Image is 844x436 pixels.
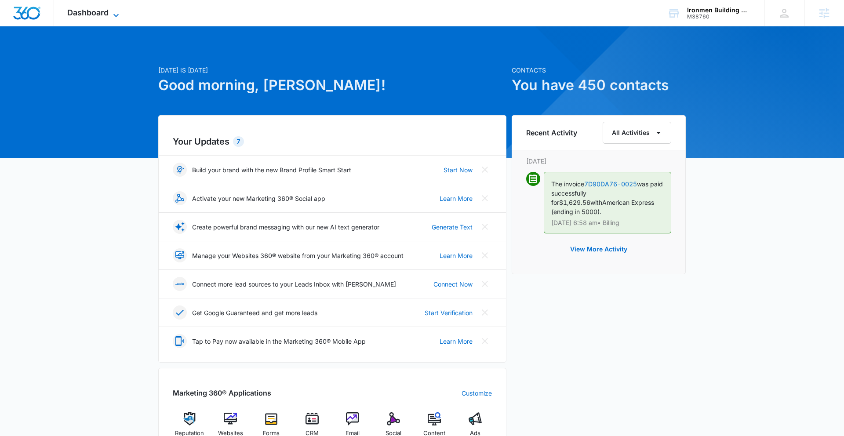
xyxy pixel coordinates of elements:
[192,251,404,260] p: Manage your Websites 360® website from your Marketing 360® account
[561,239,636,260] button: View More Activity
[433,280,473,289] a: Connect Now
[192,165,351,174] p: Build your brand with the new Brand Profile Smart Start
[512,75,686,96] h1: You have 450 contacts
[173,388,271,398] h2: Marketing 360® Applications
[559,199,590,206] span: $1,629.56
[462,389,492,398] a: Customize
[478,220,492,234] button: Close
[551,199,654,215] span: American Express (ending in 5000).
[478,248,492,262] button: Close
[192,280,396,289] p: Connect more lead sources to your Leads Inbox with [PERSON_NAME]
[440,337,473,346] a: Learn More
[158,75,506,96] h1: Good morning, [PERSON_NAME]!
[444,165,473,174] a: Start Now
[687,14,751,20] div: account id
[425,308,473,317] a: Start Verification
[192,308,317,317] p: Get Google Guaranteed and get more leads
[478,277,492,291] button: Close
[526,127,577,138] h6: Recent Activity
[526,156,671,166] p: [DATE]
[551,220,664,226] p: [DATE] 6:58 am • Billing
[233,136,244,147] div: 7
[192,194,325,203] p: Activate your new Marketing 360® Social app
[192,222,379,232] p: Create powerful brand messaging with our new AI text generator
[512,65,686,75] p: Contacts
[440,194,473,203] a: Learn More
[173,135,492,148] h2: Your Updates
[67,8,109,17] span: Dashboard
[432,222,473,232] a: Generate Text
[584,180,637,188] a: 7D90DA76-0025
[478,163,492,177] button: Close
[687,7,751,14] div: account name
[158,65,506,75] p: [DATE] is [DATE]
[590,199,602,206] span: with
[478,191,492,205] button: Close
[551,180,584,188] span: The invoice
[478,305,492,320] button: Close
[603,122,671,144] button: All Activities
[478,334,492,348] button: Close
[551,180,663,206] span: was paid successfully for
[440,251,473,260] a: Learn More
[192,337,366,346] p: Tap to Pay now available in the Marketing 360® Mobile App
